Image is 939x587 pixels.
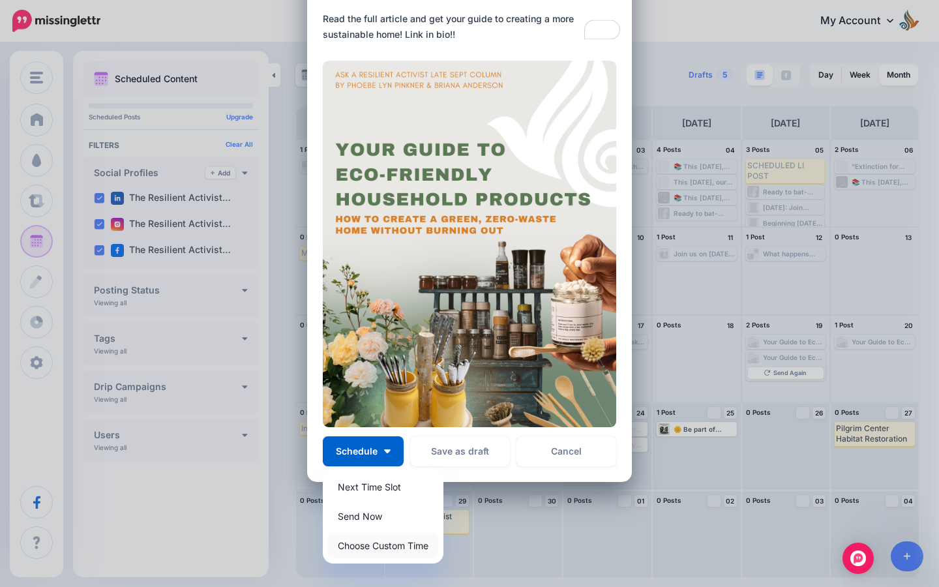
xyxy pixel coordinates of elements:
[328,474,438,500] a: Next Time Slot
[328,504,438,529] a: Send Now
[328,533,438,558] a: Choose Custom Time
[336,447,378,456] span: Schedule
[323,61,616,428] img: JMN16PDXD7SSQCW6ACQU2DFOB5QHLRYT.png
[323,469,443,564] div: Schedule
[410,436,510,466] button: Save as draft
[323,436,404,466] button: Schedule
[516,436,616,466] a: Cancel
[842,543,874,574] div: Open Intercom Messenger
[384,449,391,453] img: arrow-down-white.png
